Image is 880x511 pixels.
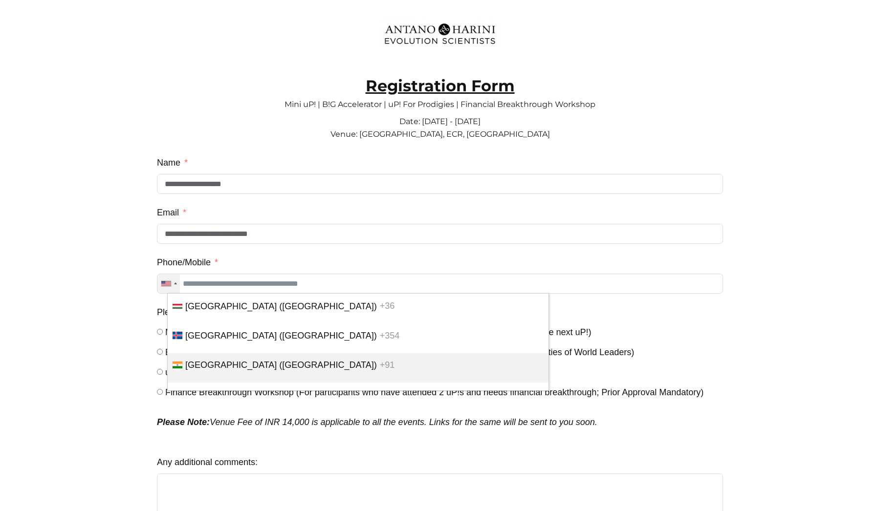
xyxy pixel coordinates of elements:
label: Any additional comments: [157,453,258,471]
strong: Please Note: [157,417,210,427]
span: Finance Breakthrough Workshop (For participants who have attended 2 uP!s and needs financial brea... [165,387,704,397]
input: Phone/Mobile [157,274,723,294]
ul: List of countries [167,293,549,391]
input: B!G Accelerator (For B!G Participants who have attended at least 1 uP! - to build Superior Capabi... [157,349,163,355]
label: Phone/Mobile [157,254,218,271]
label: Email [157,204,186,221]
input: Email [157,224,723,244]
span: [GEOGRAPHIC_DATA] ([GEOGRAPHIC_DATA]) [185,331,377,341]
img: Evolution-Scientist (2) [379,17,501,50]
span: Date: [DATE] - [DATE] Venue: [GEOGRAPHIC_DATA], ECR, [GEOGRAPHIC_DATA] [330,117,550,139]
span: [GEOGRAPHIC_DATA] ([GEOGRAPHIC_DATA]) [185,301,377,311]
span: +62 [280,389,295,399]
div: Telephone country code [157,274,180,293]
span: Mini uP! (For participants who have attended at least 1 full uP! - A Mini Cycle of Evolution befo... [165,327,591,337]
input: uP! For Prodigies (For prodigies who have attended at least 1 full uP! - A Mini Cycle of Evolution) [157,369,163,375]
span: +354 [380,331,400,341]
em: Venue Fee of INR 14,000 is applicable to all the events. Links for the same will be sent to you s... [157,417,597,427]
span: [GEOGRAPHIC_DATA] [185,389,277,399]
strong: Registration Form [366,76,515,95]
span: +36 [380,301,395,311]
span: B!G Accelerator (For B!G Participants who have attended at least 1 uP! - to build Superior Capabi... [165,347,634,357]
input: Mini uP! (For participants who have attended at least 1 full uP! - A Mini Cycle of Evolution befo... [157,329,163,335]
span: [GEOGRAPHIC_DATA] ([GEOGRAPHIC_DATA]) [185,360,377,370]
input: Finance Breakthrough Workshop (For participants who have attended 2 uP!s and needs financial brea... [157,389,163,395]
span: uP! For Prodigies (For prodigies who have attended at least 1 full uP! - A Mini Cycle of Evolution) [165,367,541,377]
span: +91 [380,360,395,370]
label: Please select the events you are attending on 18th - 21st Sep 2025 in Chennai. [157,303,506,321]
label: Name [157,154,188,171]
p: Mini uP! | B!G Accelerator | uP! For Prodigies | Financial Breakthrough Workshop [157,92,723,107]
